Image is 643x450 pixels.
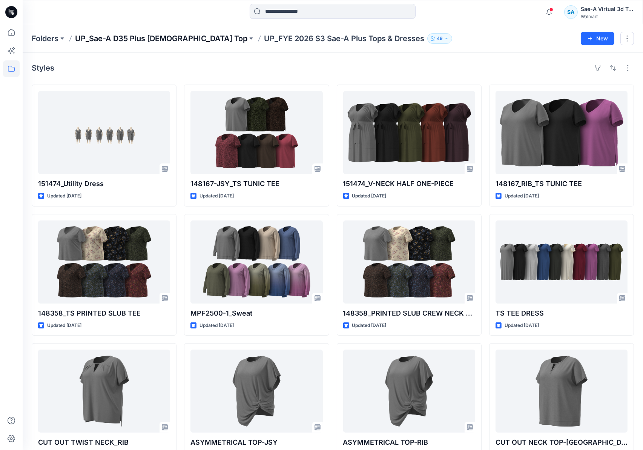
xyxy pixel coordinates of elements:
a: Folders [32,33,58,44]
a: TS TEE DRESS [496,220,628,304]
p: Updated [DATE] [199,192,234,200]
p: Updated [DATE] [352,322,387,330]
a: MPF2500-1_Sweat [190,220,322,304]
p: 151474_V-NECK HALF ONE-PIECE [343,179,475,189]
p: Updated [DATE] [199,322,234,330]
a: CUT OUT NECK TOP-JERSEY [496,350,628,433]
div: SA [564,5,578,19]
a: 148167_RIB_TS TUNIC TEE [496,91,628,174]
a: 151474_V-NECK HALF ONE-PIECE [343,91,475,174]
p: 148167-JSY_TS TUNIC TEE [190,179,322,189]
p: 151474_Utility Dress [38,179,170,189]
a: 148358_TS PRINTED SLUB TEE [38,220,170,304]
p: CUT OUT NECK TOP-[GEOGRAPHIC_DATA] [496,437,628,448]
p: 148167_RIB_TS TUNIC TEE [496,179,628,189]
a: ASYMMETRICAL TOP-JSY [190,350,322,433]
p: 148358_TS PRINTED SLUB TEE [38,308,170,319]
p: MPF2500-1_Sweat [190,308,322,319]
p: 49 [437,34,443,43]
a: CUT OUT TWIST NECK_RIB [38,350,170,433]
a: UP_Sae-A D35 Plus [DEMOGRAPHIC_DATA] Top [75,33,247,44]
h4: Styles [32,63,54,72]
p: Updated [DATE] [505,192,539,200]
p: Updated [DATE] [352,192,387,200]
p: ASYMMETRICAL TOP-JSY [190,437,322,448]
div: Walmart [581,14,634,19]
p: ASYMMETRICAL TOP-RIB [343,437,475,448]
p: Updated [DATE] [47,192,81,200]
p: 148358_PRINTED SLUB CREW NECK TEE [343,308,475,319]
p: Updated [DATE] [47,322,81,330]
a: 151474_Utility Dress [38,91,170,174]
a: ASYMMETRICAL TOP-RIB [343,350,475,433]
p: TS TEE DRESS [496,308,628,319]
button: 49 [427,33,452,44]
p: CUT OUT TWIST NECK_RIB [38,437,170,448]
p: UP_FYE 2026 S3 Sae-A Plus Tops & Dresses [264,33,424,44]
p: Updated [DATE] [505,322,539,330]
a: 148358_PRINTED SLUB CREW NECK TEE [343,220,475,304]
div: Sae-A Virtual 3d Team [581,5,634,14]
a: 148167-JSY_TS TUNIC TEE [190,91,322,174]
button: New [581,32,614,45]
